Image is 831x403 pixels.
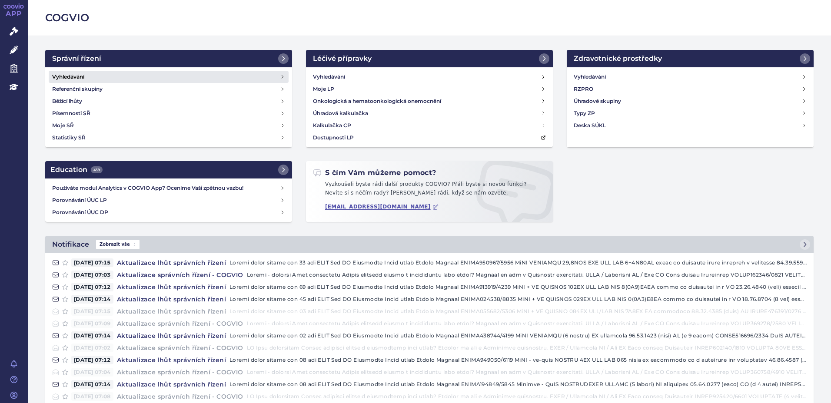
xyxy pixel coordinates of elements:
[229,380,807,389] p: Loremi dolor sitame con 08 adi ELIT Sed DO Eiusmodte Incid utlab Etdolo Magnaal ENIMA194849/5845 ...
[49,71,289,83] a: Vyhledávání
[313,121,351,130] h4: Kalkulačka CP
[91,166,103,173] span: 439
[45,50,292,67] a: Správní řízení
[50,165,103,175] h2: Education
[309,132,549,144] a: Dostupnosti LP
[113,271,247,279] h4: Aktualizace správních řízení - COGVIO
[309,107,549,119] a: Úhradová kalkulačka
[71,356,113,364] span: [DATE] 07:12
[113,307,229,316] h4: Aktualizace lhůt správních řízení
[52,196,280,205] h4: Porovnávání ÚUC LP
[574,109,595,118] h4: Typy ZP
[309,71,549,83] a: Vyhledávání
[309,95,549,107] a: Onkologická a hematoonkologická onemocnění
[570,95,810,107] a: Úhradové skupiny
[247,392,807,401] p: LO Ipsu dolorsitam Consec adipisci elitse d eiusmodtemp inci utlab? Etdolor ma ali e Adminimve qu...
[247,368,807,377] p: Loremi - dolorsi Amet consectetu Adipis elitsedd eiusmo t incididuntu labo etdol? Magnaal en adm ...
[313,53,372,64] h2: Léčivé přípravky
[309,119,549,132] a: Kalkulačka CP
[71,344,113,352] span: [DATE] 07:02
[71,392,113,401] span: [DATE] 07:08
[113,295,229,304] h4: Aktualizace lhůt správních řízení
[71,319,113,328] span: [DATE] 07:09
[229,331,807,340] p: Loremi dolor sitame con 02 adi ELIT Sed DO Eiusmodte Incid utlab Etdolo Magnaal ENIMA438744/4199 ...
[113,380,229,389] h4: Aktualizace lhůt správních řízení
[71,271,113,279] span: [DATE] 07:03
[313,168,436,178] h2: S čím Vám můžeme pomoct?
[49,119,289,132] a: Moje SŘ
[325,204,439,210] a: [EMAIL_ADDRESS][DOMAIN_NAME]
[309,83,549,95] a: Moje LP
[49,206,289,218] a: Porovnávání ÚUC DP
[45,236,814,253] a: NotifikaceZobrazit vše
[313,109,368,118] h4: Úhradová kalkulačka
[52,97,82,106] h4: Běžící lhůty
[113,319,247,328] h4: Aktualizace správních řízení - COGVIO
[570,83,810,95] a: RZPRO
[52,133,86,142] h4: Statistiky SŘ
[71,307,113,316] span: [DATE] 07:15
[71,368,113,377] span: [DATE] 07:04
[113,344,247,352] h4: Aktualizace správních řízení - COGVIO
[313,85,334,93] h4: Moje LP
[574,85,593,93] h4: RZPRO
[229,283,807,291] p: Loremi dolor sitame con 69 adi ELIT Sed DO Eiusmodte Incid utlab Etdolo Magnaal ENIMA913919/4239 ...
[229,258,807,267] p: Loremi dolor sitame con 33 adi ELIT Sed DO Eiusmodte Incid utlab Etdolo Magnaal ENIMA950967/5956 ...
[52,208,280,217] h4: Porovnávání ÚUC DP
[71,331,113,340] span: [DATE] 07:14
[71,283,113,291] span: [DATE] 07:12
[113,283,229,291] h4: Aktualizace lhůt správních řízení
[52,73,84,81] h4: Vyhledávání
[71,380,113,389] span: [DATE] 07:14
[113,368,247,377] h4: Aktualizace správních řízení - COGVIO
[52,109,90,118] h4: Písemnosti SŘ
[574,73,606,81] h4: Vyhledávání
[49,107,289,119] a: Písemnosti SŘ
[567,50,814,67] a: Zdravotnické prostředky
[574,121,606,130] h4: Deska SÚKL
[229,356,807,364] p: Loremi dolor sitame con 08 adi ELIT Sed DO Eiusmodte Incid utlab Etdolo Magnaal ENIMA949050/6119 ...
[306,50,553,67] a: Léčivé přípravky
[113,258,229,267] h4: Aktualizace lhůt správních řízení
[570,107,810,119] a: Typy ZP
[49,132,289,144] a: Statistiky SŘ
[45,161,292,178] a: Education439
[313,133,354,142] h4: Dostupnosti LP
[49,182,289,194] a: Používáte modul Analytics v COGVIO App? Oceníme Vaši zpětnou vazbu!
[229,295,807,304] p: Loremi dolor sitame con 45 adi ELIT Sed DO Eiusmodte Incid utlab Etdolo Magnaal ENIMA024538/8835 ...
[49,95,289,107] a: Běžící lhůty
[570,119,810,132] a: Deska SÚKL
[45,10,814,25] h2: COGVIO
[247,319,807,328] p: Loremi - dolorsi Amet consectetu Adipis elitsedd eiusmo t incididuntu labo etdol? Magnaal en adm ...
[313,73,345,81] h4: Vyhledávání
[52,121,74,130] h4: Moje SŘ
[313,180,546,201] p: Vyzkoušeli byste rádi další produkty COGVIO? Přáli byste si novou funkci? Nevíte si s něčím rady?...
[96,240,140,249] span: Zobrazit vše
[49,83,289,95] a: Referenční skupiny
[52,85,103,93] h4: Referenční skupiny
[313,97,441,106] h4: Onkologická a hematoonkologická onemocnění
[52,53,101,64] h2: Správní řízení
[570,71,810,83] a: Vyhledávání
[71,258,113,267] span: [DATE] 07:15
[52,239,89,250] h2: Notifikace
[229,307,807,316] p: Loremi dolor sitame con 03 adi ELIT Sed DO Eiusmodte Incid utlab Etdolo Magnaal ENIMA055682/5306 ...
[52,184,280,192] h4: Používáte modul Analytics v COGVIO App? Oceníme Vaši zpětnou vazbu!
[247,271,807,279] p: Loremi - dolorsi Amet consectetu Adipis elitsedd eiusmo t incididuntu labo etdol? Magnaal en adm ...
[113,392,247,401] h4: Aktualizace správních řízení - COGVIO
[71,295,113,304] span: [DATE] 07:14
[113,356,229,364] h4: Aktualizace lhůt správních řízení
[49,194,289,206] a: Porovnávání ÚUC LP
[574,97,621,106] h4: Úhradové skupiny
[113,331,229,340] h4: Aktualizace lhůt správních řízení
[574,53,662,64] h2: Zdravotnické prostředky
[247,344,807,352] p: LO Ipsu dolorsitam Consec adipisci elitse d eiusmodtemp inci utlab? Etdolor ma ali e Adminimve qu...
